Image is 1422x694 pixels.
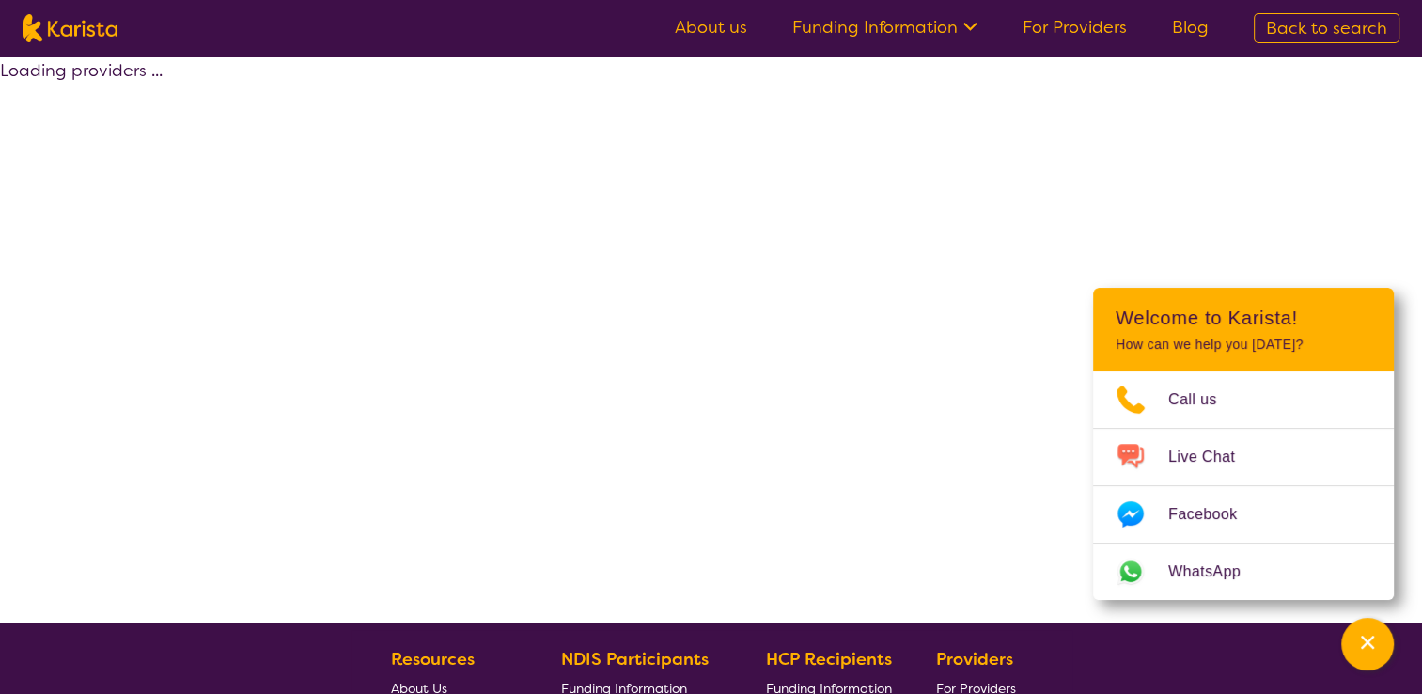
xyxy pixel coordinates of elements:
[1266,17,1387,39] span: Back to search
[1023,16,1127,39] a: For Providers
[936,648,1013,670] b: Providers
[1116,307,1371,329] h2: Welcome to Karista!
[1168,386,1240,414] span: Call us
[1116,337,1371,353] p: How can we help you [DATE]?
[1168,500,1259,528] span: Facebook
[1172,16,1209,39] a: Blog
[1093,288,1394,600] div: Channel Menu
[561,648,709,670] b: NDIS Participants
[1093,544,1394,600] a: Web link opens in a new tab.
[1341,618,1394,670] button: Channel Menu
[1168,558,1263,586] span: WhatsApp
[1168,443,1258,471] span: Live Chat
[391,648,475,670] b: Resources
[23,14,117,42] img: Karista logo
[1254,13,1399,43] a: Back to search
[792,16,977,39] a: Funding Information
[1093,371,1394,600] ul: Choose channel
[675,16,747,39] a: About us
[766,648,892,670] b: HCP Recipients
